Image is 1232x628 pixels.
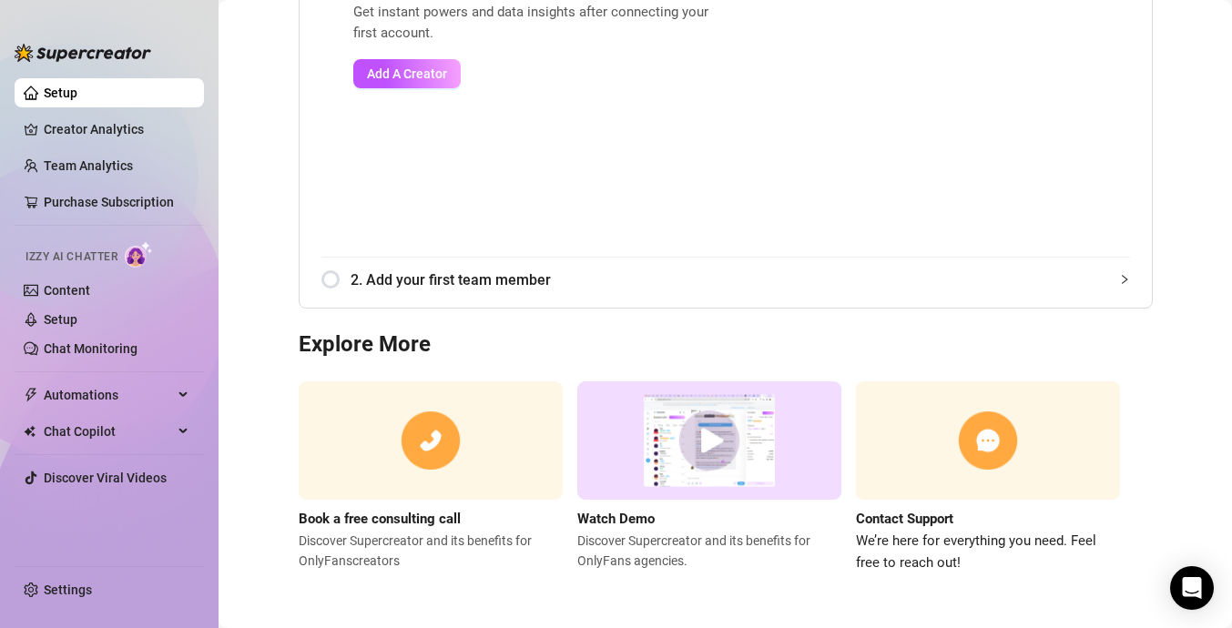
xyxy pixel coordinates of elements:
a: Setup [44,312,77,327]
img: AI Chatter [125,241,153,268]
a: Setup [44,86,77,100]
span: Get instant powers and data insights after connecting your first account. [353,2,720,45]
img: supercreator demo [577,381,841,501]
span: Discover Supercreator and its benefits for OnlyFans agencies. [577,531,841,571]
div: Open Intercom Messenger [1170,566,1214,610]
span: Izzy AI Chatter [25,248,117,266]
a: Settings [44,582,92,597]
span: collapsed [1119,274,1130,285]
span: Chat Copilot [44,417,173,446]
a: Add A Creator [353,59,720,88]
a: Creator Analytics [44,115,189,144]
span: 2. Add your first team member [351,268,1130,291]
a: Content [44,283,90,298]
img: consulting call [299,381,563,501]
strong: Contact Support [856,511,953,527]
button: Add A Creator [353,59,461,88]
strong: Watch Demo [577,511,655,527]
img: logo-BBDzfeDw.svg [15,44,151,62]
span: Discover Supercreator and its benefits for OnlyFans creators [299,531,563,571]
img: Chat Copilot [24,425,36,438]
span: Add A Creator [367,66,447,81]
span: thunderbolt [24,388,38,402]
a: Discover Viral Videos [44,471,167,485]
a: Purchase Subscription [44,195,174,209]
a: Watch DemoDiscover Supercreator and its benefits for OnlyFans agencies. [577,381,841,573]
a: Book a free consulting callDiscover Supercreator and its benefits for OnlyFanscreators [299,381,563,573]
a: Team Analytics [44,158,133,173]
a: Chat Monitoring [44,341,137,356]
div: 2. Add your first team member [321,258,1130,302]
strong: Book a free consulting call [299,511,461,527]
img: contact support [856,381,1120,501]
iframe: Add Creators [766,2,1130,235]
h3: Explore More [299,330,1153,360]
span: We’re here for everything you need. Feel free to reach out! [856,531,1120,573]
span: Automations [44,380,173,410]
